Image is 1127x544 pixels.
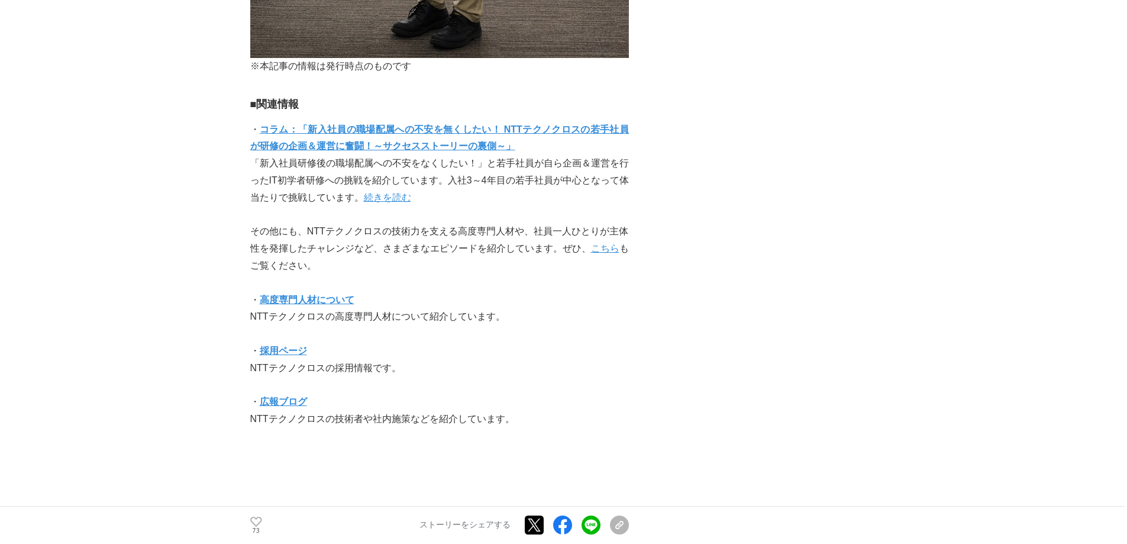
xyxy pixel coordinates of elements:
[250,528,262,534] p: 73
[260,295,354,305] a: 高度専門人材について
[250,292,629,309] p: ・
[250,411,629,428] p: NTTテクノクロスの技術者や社内施策などを紹介しています。
[250,124,629,152] a: コラム：「新入社員の職場配属への不安を無くしたい！ NTTテクノクロスの若手社員が研修の企画＆運営に奮闘！～サクセスストーリーの裏側～」
[250,223,629,274] p: その他にも、NTTテクノクロスの技術力を支える高度専門人材や、社員一人ひとりが主体性を発揮したチャレンジなど、さまざまなエピソードを紹介しています。ぜひ、 もご覧ください。
[419,520,511,531] p: ストーリーをシェアする
[591,243,619,253] a: こちら
[250,96,629,113] h3: ■関連情報
[250,360,629,377] p: NTTテクノクロスの採用情報です。
[250,394,629,411] p: ・
[250,121,629,156] p: ・
[250,155,629,206] p: 「新入社員研修後の職場配属への不安をなくしたい！」と若手社員が自ら企画＆運営を行ったIT初学者研修への挑戦を紹介しています。入社3～4年目の若手社員が中心となって体当たりで挑戦しています。
[250,58,629,75] p: ※本記事の情報は発行時点のものです
[260,346,307,356] a: 採用ページ
[250,343,629,360] p: ・
[364,192,411,202] a: 続きを読む
[250,308,629,326] p: NTTテクノクロスの高度専門人材について紹介しています。
[260,397,307,407] a: 広報ブログ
